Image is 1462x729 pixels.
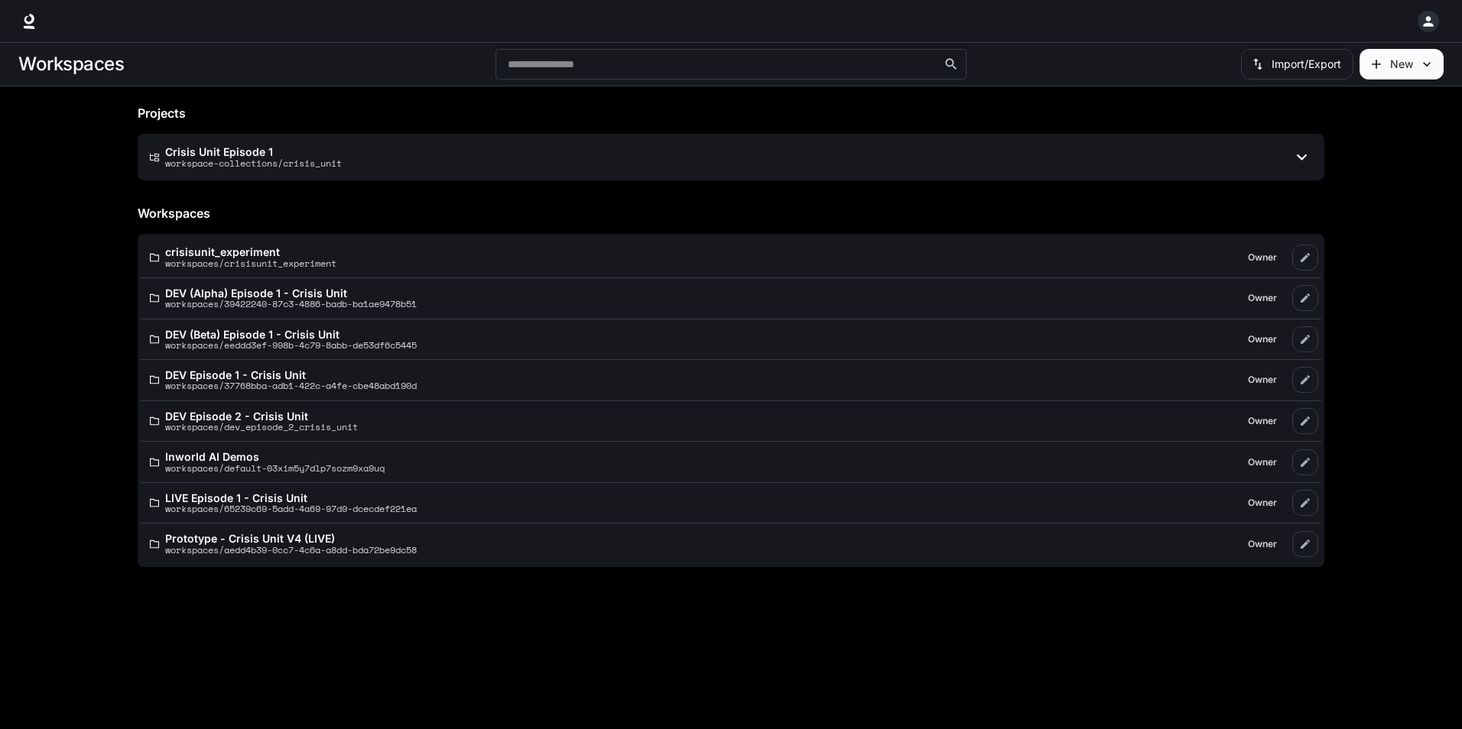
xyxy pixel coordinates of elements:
a: Inworld AI Demosworkspaces/default-03xim5y7dlp7sozm9xa9uqOwner [144,445,1289,479]
div: Owner [1242,453,1283,471]
p: crisisunit_experiment [165,246,336,258]
a: Edit workspace [1292,490,1318,516]
p: DEV (Alpha) Episode 1 - Crisis Unit [165,287,417,299]
a: LIVE Episode 1 - Crisis Unitworkspaces/65239c69-5add-4a69-97d9-dcecdef221eaOwner [144,486,1289,520]
p: workspaces/65239c69-5add-4a69-97d9-dcecdef221ea [165,504,417,514]
p: DEV Episode 1 - Crisis Unit [165,369,417,381]
a: DEV (Alpha) Episode 1 - Crisis Unitworkspaces/39422240-87c3-4886-badb-ba1ae9478b51Owner [144,281,1289,316]
a: Edit workspace [1292,449,1318,475]
p: Inworld AI Demos [165,451,385,462]
h1: Workspaces [18,49,124,79]
p: workspaces/default-03xim5y7dlp7sozm9xa9uq [165,463,385,473]
a: DEV (Beta) Episode 1 - Crisis Unitworkspaces/eeddd3ef-998b-4c79-8abb-de53df6c5445Owner [144,322,1289,357]
div: Owner [1242,371,1283,389]
p: workspaces/aedd4b39-0cc7-4c6a-a8dd-bda72be9dc58 [165,545,417,555]
div: Owner [1242,248,1283,267]
p: workspace-collections/crisis_unit [165,158,342,168]
a: Edit workspace [1292,245,1318,271]
h5: Workspaces [138,205,1324,222]
p: workspaces/dev_episode_2_crisis_unit [165,422,358,432]
a: Edit workspace [1292,367,1318,393]
a: Prototype - Crisis Unit V4 (LIVE)workspaces/aedd4b39-0cc7-4c6a-a8dd-bda72be9dc58Owner [144,526,1289,561]
a: crisisunit_experimentworkspaces/crisisunit_experimentOwner [144,240,1289,274]
a: DEV Episode 1 - Crisis Unitworkspaces/37768bba-adb1-422c-a4fe-cbe48abd190dOwner [144,363,1289,397]
div: Crisis Unit Episode 1workspace-collections/crisis_unit [144,140,1318,174]
p: Crisis Unit Episode 1 [165,146,342,157]
p: DEV (Beta) Episode 1 - Crisis Unit [165,329,417,340]
button: Import/Export [1241,49,1353,79]
div: Owner [1242,412,1283,430]
div: Owner [1242,289,1283,307]
h5: Projects [138,105,1324,122]
div: Owner [1242,535,1283,553]
p: workspaces/39422240-87c3-4886-badb-ba1ae9478b51 [165,299,417,309]
p: DEV Episode 2 - Crisis Unit [165,410,358,422]
div: Owner [1242,330,1283,348]
a: DEV Episode 2 - Crisis Unitworkspaces/dev_episode_2_crisis_unitOwner [144,404,1289,439]
a: Edit workspace [1292,285,1318,311]
p: workspaces/eeddd3ef-998b-4c79-8abb-de53df6c5445 [165,340,417,350]
p: workspaces/crisisunit_experiment [165,258,336,268]
button: New [1360,49,1444,79]
a: Edit workspace [1292,408,1318,434]
p: Prototype - Crisis Unit V4 (LIVE) [165,533,417,544]
a: Edit workspace [1292,326,1318,352]
a: Edit workspace [1292,531,1318,557]
p: workspaces/37768bba-adb1-422c-a4fe-cbe48abd190d [165,381,417,390]
p: LIVE Episode 1 - Crisis Unit [165,492,417,504]
div: Owner [1242,494,1283,512]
